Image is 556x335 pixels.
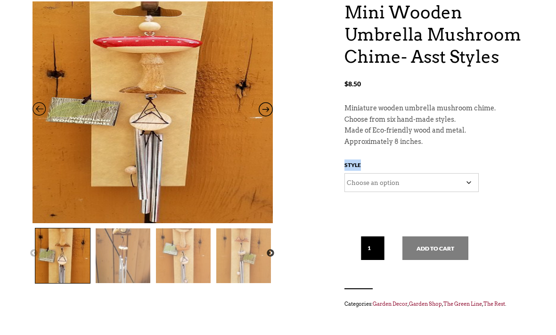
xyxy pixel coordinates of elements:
p: Made of Eco-friendly wood and metal. [344,126,523,137]
button: Next [266,249,275,259]
label: Style [344,160,361,174]
a: The Green Line [443,301,482,308]
input: Qty [361,237,384,260]
p: Choose from six hand-made styles. [344,115,523,126]
a: Garden Decor [373,301,408,308]
p: Miniature wooden umbrella mushroom chime. [344,103,523,115]
a: Garden Shop [409,301,442,308]
a: The Rest [483,301,505,308]
p: Approximately 8 inches. [344,137,523,148]
button: Previous [29,249,39,259]
bdi: 8.50 [344,80,361,88]
span: Categories: , , , . [344,299,523,310]
span: $ [344,80,348,88]
button: Add to cart [402,237,468,260]
h1: Mini Wooden Umbrella Mushroom Chime- Asst Styles [344,2,523,68]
